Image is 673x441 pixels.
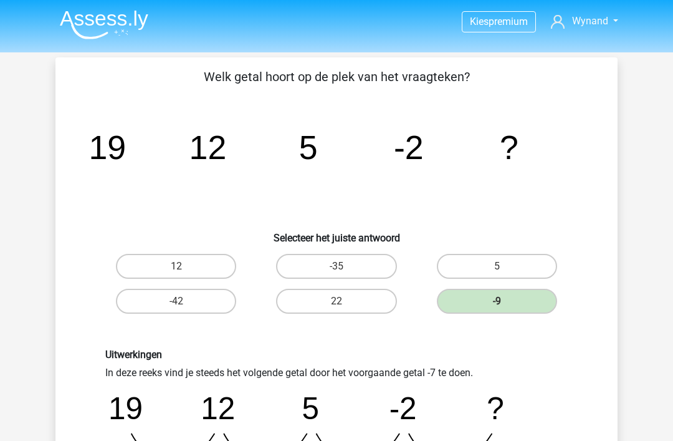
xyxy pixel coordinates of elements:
h6: Selecteer het juiste antwoord [75,222,598,244]
label: -9 [437,289,557,314]
tspan: 12 [201,391,235,425]
a: Kiespremium [462,13,535,30]
label: 22 [276,289,396,314]
label: -35 [276,254,396,279]
label: -42 [116,289,236,314]
tspan: -2 [389,391,417,425]
span: premium [489,16,528,27]
h6: Uitwerkingen [105,349,568,361]
img: Assessly [60,10,148,39]
tspan: 12 [189,128,227,166]
span: Wynand [572,15,608,27]
label: 12 [116,254,236,279]
tspan: 5 [299,128,318,166]
tspan: 19 [88,128,126,166]
tspan: -2 [394,128,424,166]
label: 5 [437,254,557,279]
a: Wynand [546,14,623,29]
tspan: 5 [302,391,320,425]
tspan: ? [487,391,504,425]
p: Welk getal hoort op de plek van het vraagteken? [75,67,598,86]
tspan: 19 [108,391,143,425]
tspan: ? [500,128,518,166]
span: Kies [470,16,489,27]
